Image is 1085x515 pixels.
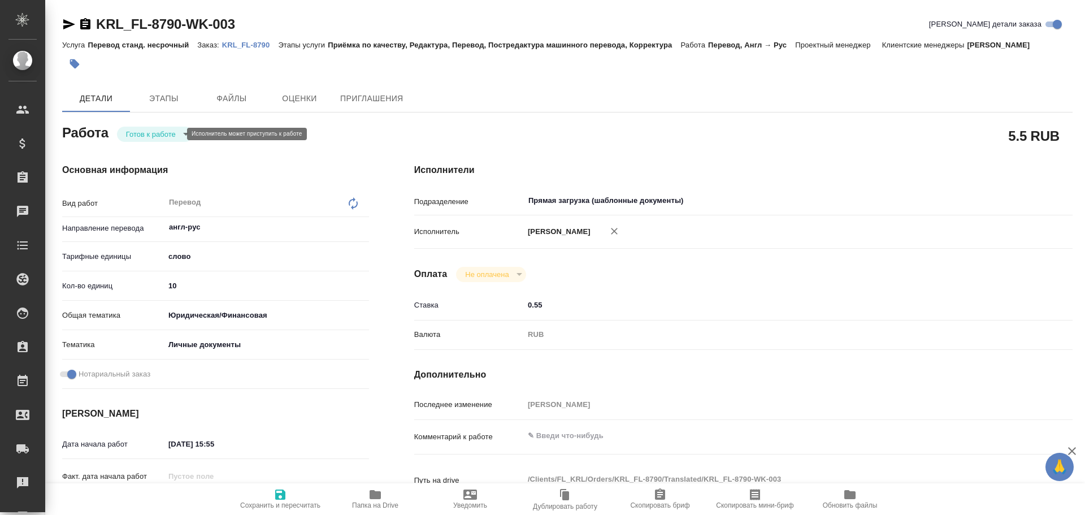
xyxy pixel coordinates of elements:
span: Папка на Drive [352,501,398,509]
h2: 5.5 RUB [1008,126,1060,145]
button: Скопировать ссылку [79,18,92,31]
p: Последнее изменение [414,399,524,410]
p: Исполнитель [414,226,524,237]
div: слово [164,247,369,266]
span: Файлы [205,92,259,106]
p: Заказ: [197,41,222,49]
p: Подразделение [414,196,524,207]
p: [PERSON_NAME] [524,226,591,237]
textarea: /Clients/FL_KRL/Orders/KRL_FL-8790/Translated/KRL_FL-8790-WK-003 [524,470,1018,489]
span: [PERSON_NAME] детали заказа [929,19,1041,30]
span: Уведомить [453,501,487,509]
p: Комментарий к работе [414,431,524,443]
button: Удалить исполнителя [602,219,627,244]
span: Нотариальный заказ [79,369,150,380]
h4: Основная информация [62,163,369,177]
div: Готов к работе [117,127,193,142]
span: Оценки [272,92,327,106]
div: Личные документы [164,335,369,354]
p: Этапы услуги [278,41,328,49]
div: RUB [524,325,1018,344]
span: Дублировать работу [533,503,597,510]
input: ✎ Введи что-нибудь [164,278,369,294]
span: Скопировать мини-бриф [716,501,793,509]
button: 🙏 [1045,453,1074,481]
button: Скопировать бриф [613,483,708,515]
button: Не оплачена [462,270,512,279]
p: Перевод, Англ → Рус [708,41,795,49]
button: Скопировать ссылку для ЯМессенджера [62,18,76,31]
div: Готов к работе [456,267,526,282]
p: Кол-во единиц [62,280,164,292]
button: Готов к работе [123,129,179,139]
p: Путь на drive [414,475,524,486]
p: Услуга [62,41,88,49]
button: Папка на Drive [328,483,423,515]
h4: Оплата [414,267,448,281]
p: Работа [680,41,708,49]
span: Обновить файлы [823,501,878,509]
p: Клиентские менеджеры [882,41,967,49]
a: KRL_FL-8790 [222,40,279,49]
span: Скопировать бриф [630,501,689,509]
input: ✎ Введи что-нибудь [164,436,263,452]
h4: Исполнители [414,163,1073,177]
span: Сохранить и пересчитать [240,501,320,509]
p: Проектный менеджер [795,41,873,49]
button: Open [1012,200,1014,202]
p: Вид работ [62,198,164,209]
p: Общая тематика [62,310,164,321]
input: Пустое поле [524,396,1018,413]
p: Дата начала работ [62,439,164,450]
div: Юридическая/Финансовая [164,306,369,325]
span: Этапы [137,92,191,106]
h4: Дополнительно [414,368,1073,382]
button: Скопировать мини-бриф [708,483,802,515]
button: Обновить файлы [802,483,897,515]
span: Приглашения [340,92,403,106]
button: Добавить тэг [62,51,87,76]
button: Сохранить и пересчитать [233,483,328,515]
button: Уведомить [423,483,518,515]
p: Приёмка по качеству, Редактура, Перевод, Постредактура машинного перевода, Корректура [328,41,680,49]
p: Перевод станд. несрочный [88,41,197,49]
p: [PERSON_NAME] [967,41,1038,49]
p: Тарифные единицы [62,251,164,262]
a: KRL_FL-8790-WK-003 [96,16,235,32]
button: Open [363,226,365,228]
span: 🙏 [1050,455,1069,479]
p: KRL_FL-8790 [222,41,279,49]
button: Дублировать работу [518,483,613,515]
p: Тематика [62,339,164,350]
input: ✎ Введи что-нибудь [524,297,1018,313]
h2: Работа [62,122,108,142]
p: Факт. дата начала работ [62,471,164,482]
p: Ставка [414,300,524,311]
input: Пустое поле [164,468,263,484]
span: Детали [69,92,123,106]
p: Направление перевода [62,223,164,234]
h4: [PERSON_NAME] [62,407,369,421]
p: Валюта [414,329,524,340]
